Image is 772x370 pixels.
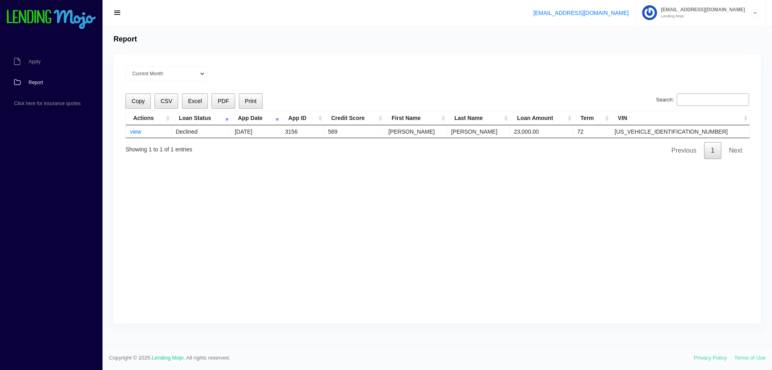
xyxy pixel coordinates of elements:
button: CSV [154,93,178,109]
td: 569 [324,125,384,138]
a: [EMAIL_ADDRESS][DOMAIN_NAME] [533,10,628,16]
th: App Date: activate to sort column ascending [231,111,281,125]
button: Copy [125,93,151,109]
a: Privacy Policy [694,355,727,361]
img: logo-small.png [6,10,96,30]
span: [EMAIL_ADDRESS][DOMAIN_NAME] [657,7,745,12]
h4: Report [113,35,137,44]
small: Lending Mojo [657,14,745,18]
input: Search: [677,93,749,106]
a: Previous [665,142,703,159]
td: [PERSON_NAME] [447,125,510,138]
span: Report [29,80,43,85]
span: PDF [218,98,229,104]
div: Showing 1 to 1 of 1 entries [125,141,192,154]
th: First Name: activate to sort column ascending [384,111,447,125]
span: Copyright © 2025. . All rights reserved. [109,354,694,362]
td: 72 [573,125,611,138]
a: 1 [704,142,721,159]
span: Copy [131,98,145,104]
button: Print [239,93,263,109]
span: Click here for insurance quotes [14,101,80,106]
span: Apply [29,59,41,64]
td: Declined [172,125,231,138]
span: Excel [188,98,202,104]
a: Next [722,142,749,159]
td: [US_VEHICLE_IDENTIFICATION_NUMBER] [611,125,749,138]
a: Terms of Use [734,355,766,361]
th: VIN: activate to sort column ascending [611,111,749,125]
th: Credit Score: activate to sort column ascending [324,111,384,125]
td: [PERSON_NAME] [384,125,447,138]
a: view [130,128,141,135]
button: Excel [182,93,208,109]
th: Last Name: activate to sort column ascending [447,111,510,125]
a: Lending Mojo [152,355,184,361]
button: PDF [211,93,235,109]
th: Loan Amount: activate to sort column ascending [510,111,573,125]
td: 23,000.00 [510,125,573,138]
td: [DATE] [231,125,281,138]
td: 3156 [281,125,324,138]
th: App ID: activate to sort column ascending [281,111,324,125]
th: Term: activate to sort column ascending [573,111,611,125]
span: CSV [160,98,172,104]
label: Search: [656,93,749,106]
span: Print [245,98,257,104]
th: Actions: activate to sort column ascending [126,111,172,125]
img: Profile image [642,5,657,20]
th: Loan Status: activate to sort column ascending [172,111,231,125]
